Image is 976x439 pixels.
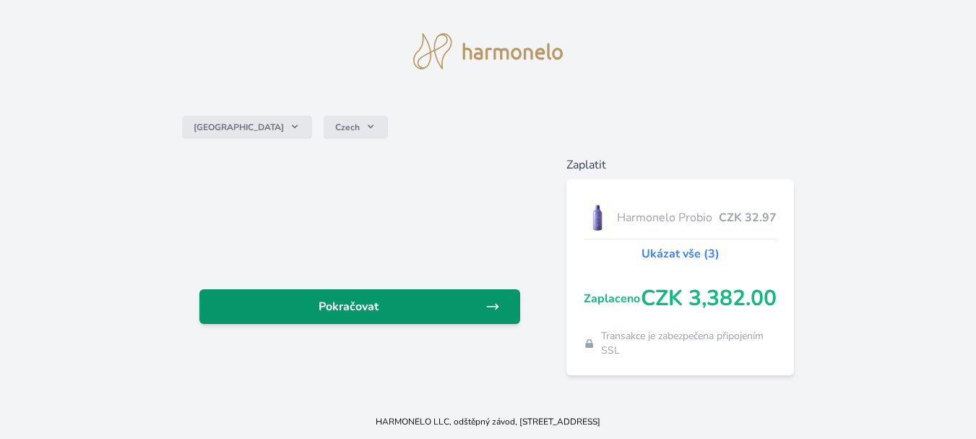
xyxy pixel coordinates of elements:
span: CZK 3,382.00 [641,286,777,312]
span: Zaplaceno [584,290,641,307]
span: Transakce je zabezpečena připojením SSL [601,329,777,358]
span: CZK 32.97 [719,209,777,226]
span: Harmonelo Probio [617,209,719,226]
span: Pokračovat [211,298,485,315]
img: CLEAN_PROBIO_se_stinem_x-lo.jpg [584,200,611,236]
a: Pokračovat [199,289,520,324]
button: Czech [324,116,388,139]
img: logo.svg [413,33,563,69]
span: [GEOGRAPHIC_DATA] [194,122,284,133]
button: [GEOGRAPHIC_DATA] [182,116,312,139]
span: Czech [335,122,360,133]
a: Ukázat vše (3) [642,245,720,263]
h6: Zaplatit [566,156,794,174]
